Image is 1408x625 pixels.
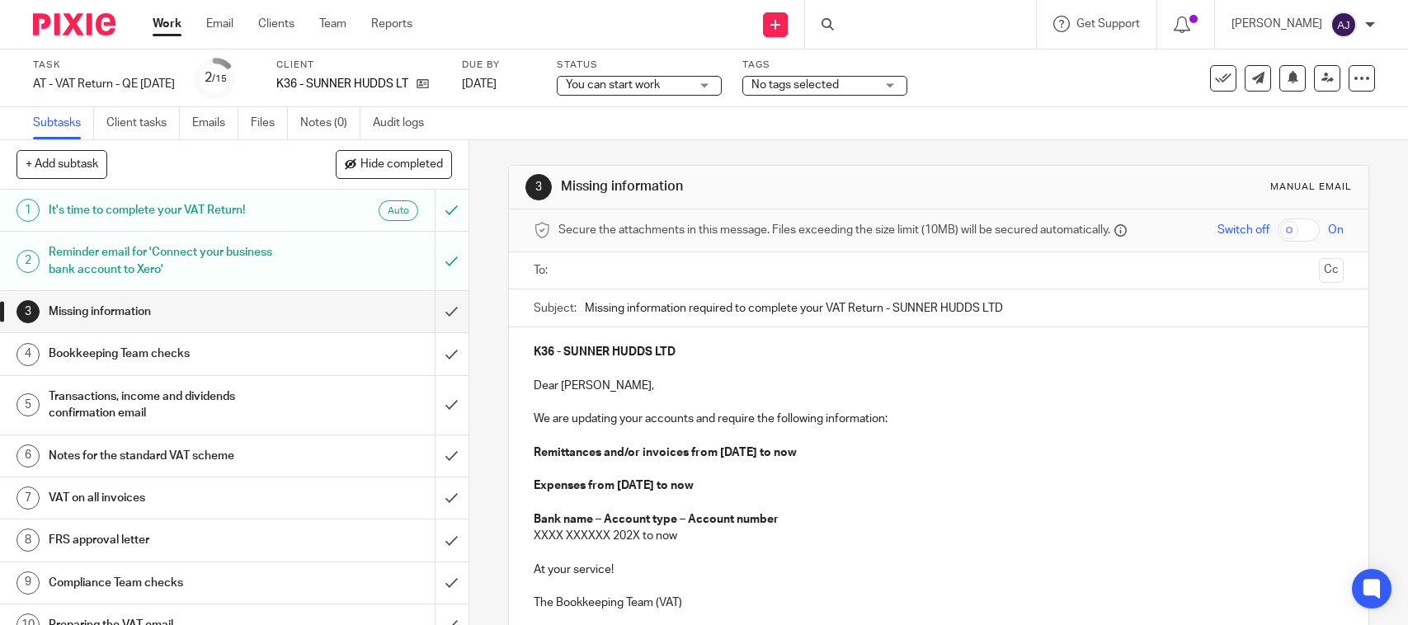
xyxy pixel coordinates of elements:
[1270,181,1352,194] div: Manual email
[1217,222,1269,238] span: Switch off
[49,486,295,510] h1: VAT on all invoices
[1231,16,1322,32] p: [PERSON_NAME]
[319,16,346,32] a: Team
[742,59,907,72] label: Tags
[371,16,412,32] a: Reports
[49,444,295,468] h1: Notes for the standard VAT scheme
[16,150,107,178] button: + Add subtask
[16,444,40,468] div: 6
[49,384,295,426] h1: Transactions, income and dividends confirmation email
[534,411,1343,427] p: We are updating your accounts and require the following information:
[16,529,40,552] div: 8
[49,198,295,223] h1: It's time to complete your VAT Return!
[558,222,1110,238] span: Secure the attachments in this message. Files exceeding the size limit (10MB) will be secured aut...
[534,562,1343,578] p: At your service!
[16,393,40,416] div: 5
[276,76,408,92] p: K36 - SUNNER HUDDS LTD
[534,480,694,491] strong: Expenses from [DATE] to now
[1328,222,1344,238] span: On
[751,79,839,91] span: No tags selected
[534,346,676,358] strong: K36 - SUNNER HUDDS LTD
[16,300,40,323] div: 3
[49,240,295,282] h1: Reminder email for 'Connect your business bank account to Xero'
[192,107,238,139] a: Emails
[1330,12,1357,38] img: svg%3E
[534,300,577,317] label: Subject:
[462,78,497,90] span: [DATE]
[534,514,779,525] strong: Bank name – Account type – Account number
[206,16,233,32] a: Email
[153,16,181,32] a: Work
[525,174,552,200] div: 3
[557,59,722,72] label: Status
[258,16,294,32] a: Clients
[49,571,295,595] h1: Compliance Team checks
[33,76,175,92] div: AT - VAT Return - QE [DATE]
[16,486,40,510] div: 7
[360,158,443,172] span: Hide completed
[106,107,180,139] a: Client tasks
[33,107,94,139] a: Subtasks
[212,74,227,83] small: /15
[336,150,452,178] button: Hide completed
[462,59,536,72] label: Due by
[49,528,295,552] h1: FRS approval letter
[300,107,360,139] a: Notes (0)
[534,262,552,279] label: To:
[16,571,40,594] div: 9
[16,199,40,222] div: 1
[1319,258,1344,283] button: Cc
[1076,18,1140,30] span: Get Support
[534,594,1343,611] p: The Bookkeeping Team (VAT)
[373,107,436,139] a: Audit logs
[49,341,295,366] h1: Bookkeeping Team checks
[33,13,115,35] img: Pixie
[276,59,441,72] label: Client
[379,200,418,221] div: Auto
[49,299,295,324] h1: Missing information
[561,178,974,195] h1: Missing information
[33,59,175,72] label: Task
[566,79,660,91] span: You can start work
[534,378,1343,394] p: Dear [PERSON_NAME],
[251,107,288,139] a: Files
[16,250,40,273] div: 2
[534,447,797,458] strong: Remittances and/or invoices from [DATE] to now
[534,528,1343,544] p: XXXX XXXXXX 202X to now
[205,68,227,87] div: 2
[16,343,40,366] div: 4
[33,76,175,92] div: AT - VAT Return - QE 31-08-2025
